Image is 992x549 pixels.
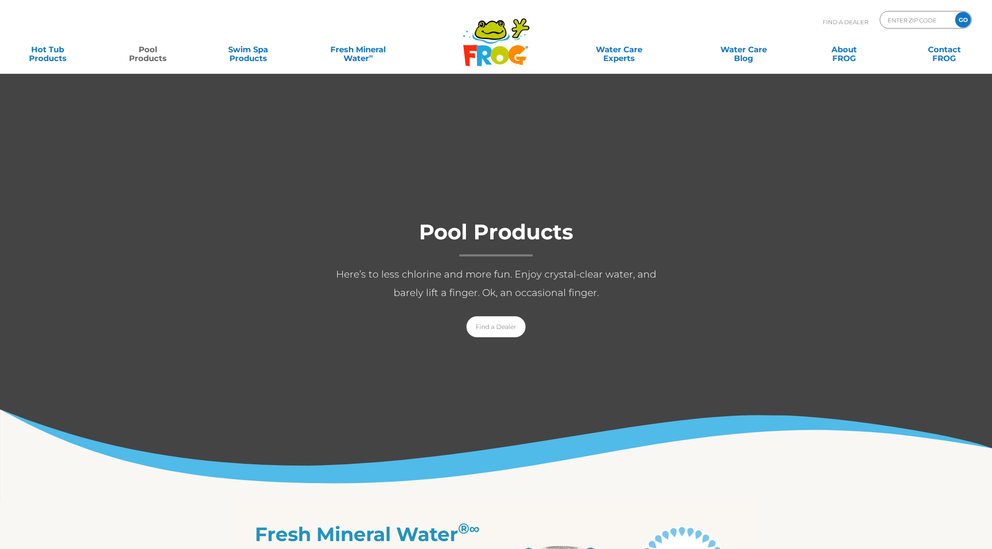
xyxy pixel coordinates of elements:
sup: ® [458,520,469,537]
input: GO [955,12,971,28]
a: PoolProducts [109,41,187,58]
p: Here’s to less chlorine and more fun. Enjoy crystal-clear water, and barely lift a finger. Ok, an... [321,265,672,302]
sup: ∞ [369,52,373,59]
h2: Fresh Mineral Water [255,523,496,545]
h1: Pool Products [321,220,672,256]
input: Zip Code Form [887,14,946,26]
a: Water CareExperts [556,41,683,58]
a: AboutFROG [805,41,883,58]
a: Water CareBlog [705,41,783,58]
a: Find a Dealer [466,316,526,337]
a: ContactFROG [905,41,983,58]
a: Fresh MineralWater∞ [309,41,407,58]
sup: ∞ [469,520,480,537]
p: Find A Dealer [823,11,868,33]
a: Swim SpaProducts [209,41,287,58]
a: Hot TubProducts [9,41,87,58]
